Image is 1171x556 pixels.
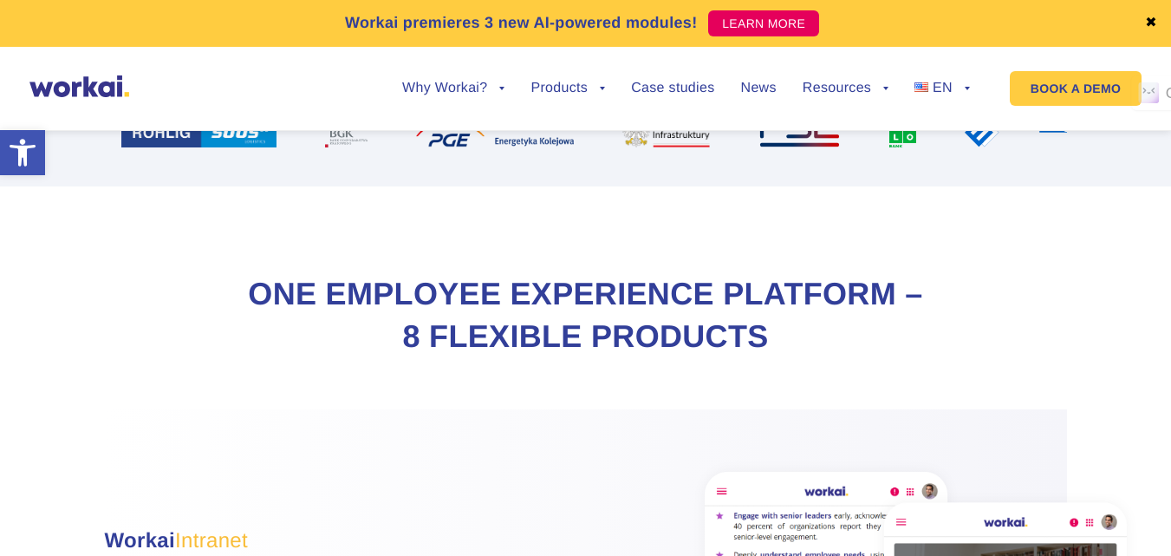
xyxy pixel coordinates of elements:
[631,82,714,95] a: Case studies
[530,82,605,95] a: Products
[345,11,698,35] p: Workai premieres 3 new AI-powered modules!
[1010,71,1142,106] a: BOOK A DEMO
[708,10,819,36] a: LEARN MORE
[175,529,248,553] span: Intranet
[741,82,777,95] a: News
[402,82,504,95] a: Why Workai?
[803,82,888,95] a: Resources
[933,81,953,95] span: EN
[239,273,933,357] h2: One Employee Experience Platform – 8 flexible products
[1145,16,1157,30] a: ✖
